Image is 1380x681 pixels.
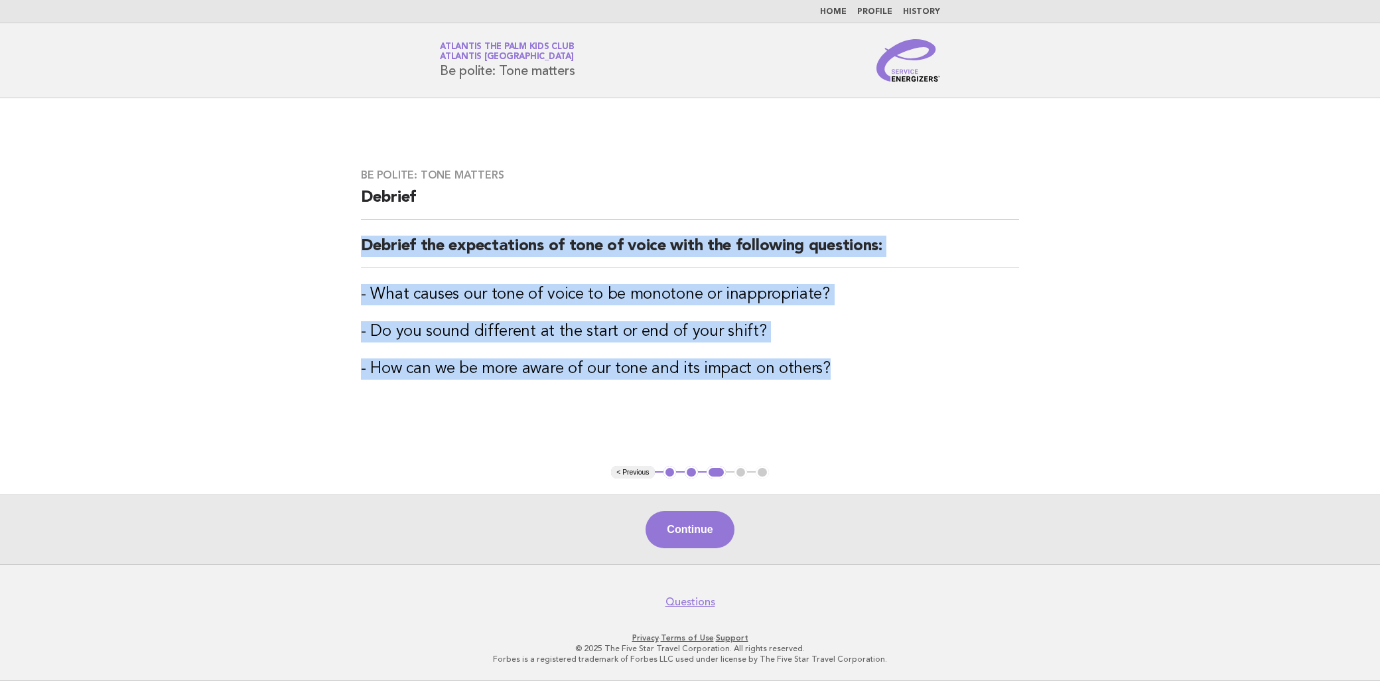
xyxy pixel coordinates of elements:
[820,8,847,16] a: Home
[646,511,734,548] button: Continue
[685,466,698,479] button: 2
[632,633,659,643] a: Privacy
[903,8,940,16] a: History
[440,42,574,61] a: Atlantis The Palm Kids ClubAtlantis [GEOGRAPHIC_DATA]
[361,169,1019,182] h3: Be polite: Tone matters
[361,236,1019,268] h2: Debrief the expectations of tone of voice with the following questions:
[665,595,715,609] a: Questions
[440,53,574,62] span: Atlantis [GEOGRAPHIC_DATA]
[361,321,1019,342] h3: - Do you sound different at the start or end of your shift?
[284,633,1096,643] p: · ·
[857,8,892,16] a: Profile
[361,187,1019,220] h2: Debrief
[716,633,748,643] a: Support
[284,643,1096,654] p: © 2025 The Five Star Travel Corporation. All rights reserved.
[361,358,1019,380] h3: - How can we be more aware of our tone and its impact on others?
[611,466,654,479] button: < Previous
[876,39,940,82] img: Service Energizers
[707,466,726,479] button: 3
[440,43,575,78] h1: Be polite: Tone matters
[663,466,677,479] button: 1
[661,633,714,643] a: Terms of Use
[361,284,1019,305] h3: - What causes our tone of voice to be monotone or inappropriate?
[284,654,1096,664] p: Forbes is a registered trademark of Forbes LLC used under license by The Five Star Travel Corpora...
